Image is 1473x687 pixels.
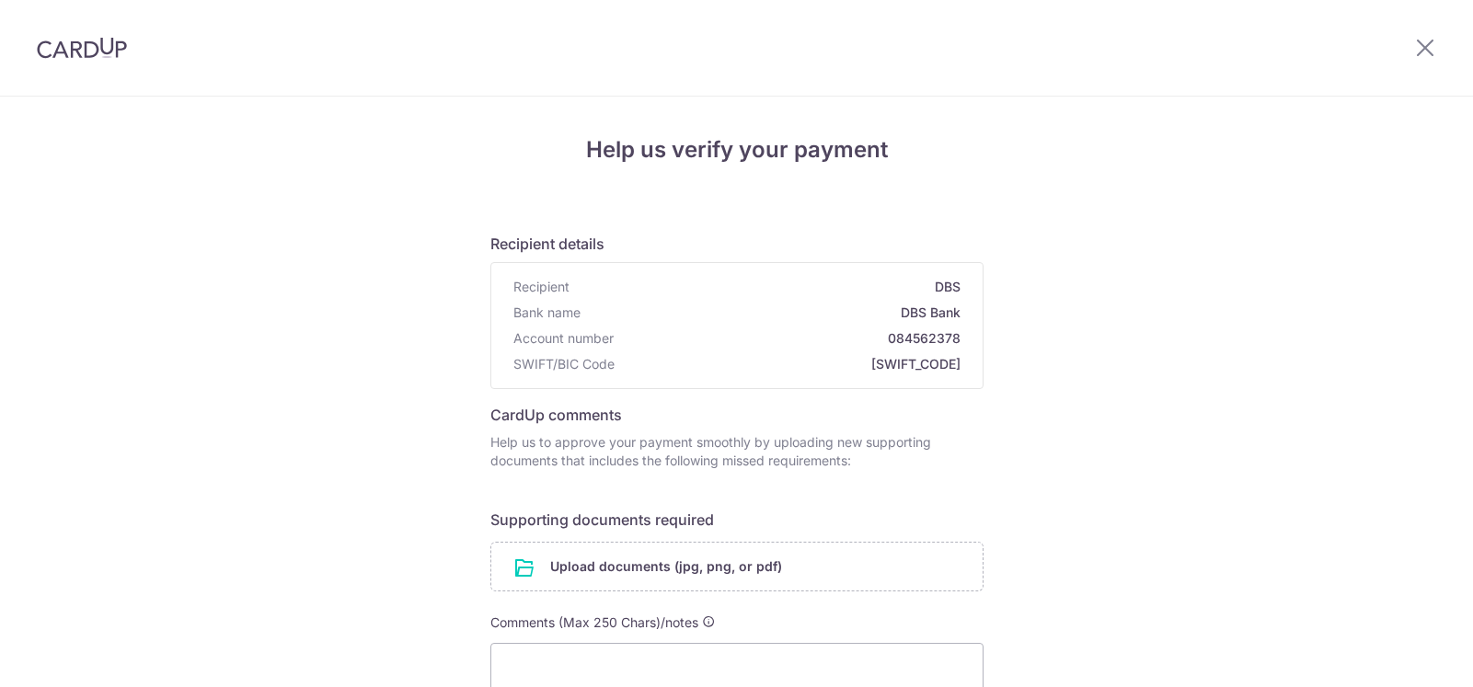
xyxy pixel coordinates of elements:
[513,303,581,322] span: Bank name
[490,404,984,426] h6: CardUp comments
[588,303,961,322] span: DBS Bank
[490,133,984,166] h4: Help us verify your payment
[490,509,984,531] h6: Supporting documents required
[490,614,698,630] span: Comments (Max 250 Chars)/notes
[621,329,961,348] span: 084562378
[577,278,961,296] span: DBS
[513,355,615,373] span: SWIFT/BIC Code
[490,233,984,255] h6: Recipient details
[513,329,614,348] span: Account number
[490,542,984,591] div: Upload documents (jpg, png, or pdf)
[490,433,984,470] p: Help us to approve your payment smoothly by uploading new supporting documents that includes the ...
[37,37,127,59] img: CardUp
[622,355,961,373] span: [SWIFT_CODE]
[513,278,570,296] span: Recipient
